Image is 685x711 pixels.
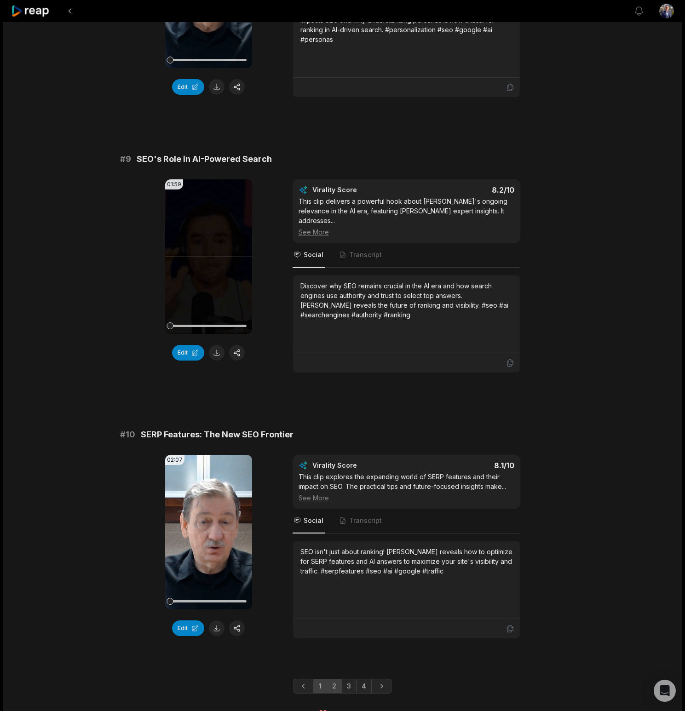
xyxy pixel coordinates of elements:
div: Google personalizes search results using your history. Learn how this impacts SEO and why underst... [300,6,512,44]
span: # 10 [120,428,135,441]
button: Edit [172,345,204,361]
span: Transcript [349,250,382,259]
span: Transcript [349,516,382,525]
span: Social [304,250,323,259]
span: SEO's Role in AI-Powered Search [137,153,272,166]
button: Edit [172,620,204,636]
div: Virality Score [312,185,411,195]
ul: Pagination [294,679,391,694]
div: 8.2 /10 [415,185,514,195]
a: Page 3 [341,679,357,694]
a: Next page [371,679,391,694]
div: SEO isn't just about ranking! [PERSON_NAME] reveals how to optimize for SERP features and AI answ... [300,547,512,576]
span: Social [304,516,323,525]
div: This clip explores the expanding world of SERP features and their impact on SEO. The practical ti... [299,472,514,503]
div: See More [299,493,514,503]
a: Page 4 [356,679,372,694]
nav: Tabs [293,243,520,268]
video: Your browser does not support mp4 format. [165,179,252,334]
div: Virality Score [312,461,411,470]
a: Previous page [294,679,314,694]
div: Discover why SEO remains crucial in the AI era and how search engines use authority and trust to ... [300,281,512,320]
a: Page 2 [327,679,342,694]
div: 8.1 /10 [415,461,514,470]
nav: Tabs [293,509,520,533]
div: See More [299,227,514,237]
button: Edit [172,79,204,95]
span: SERP Features: The New SEO Frontier [141,428,294,441]
span: # 9 [120,153,131,166]
div: Open Intercom Messenger [654,680,676,702]
a: Page 1 is your current page [313,679,327,694]
div: This clip delivers a powerful hook about [PERSON_NAME]'s ongoing relevance in the AI era, featuri... [299,196,514,237]
video: Your browser does not support mp4 format. [165,455,252,609]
